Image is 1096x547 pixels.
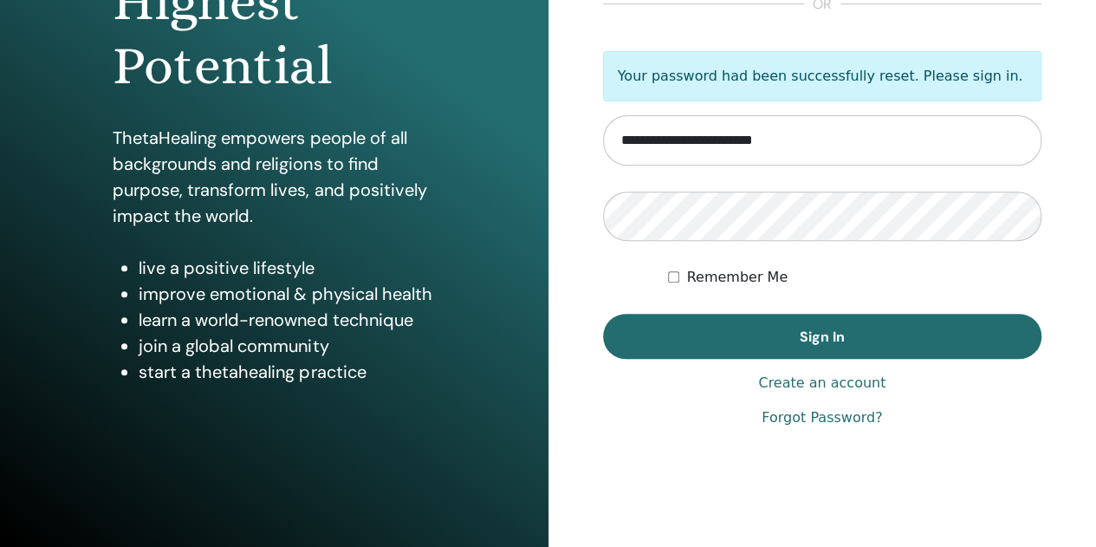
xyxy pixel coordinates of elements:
[139,359,435,385] li: start a thetahealing practice
[762,407,882,428] a: Forgot Password?
[758,373,885,394] a: Create an account
[686,267,788,288] label: Remember Me
[603,314,1042,359] button: Sign In
[139,255,435,281] li: live a positive lifestyle
[800,328,845,346] span: Sign In
[139,307,435,333] li: learn a world-renowned technique
[668,267,1041,288] div: Keep me authenticated indefinitely or until I manually logout
[139,333,435,359] li: join a global community
[113,125,435,229] p: ThetaHealing empowers people of all backgrounds and religions to find purpose, transform lives, a...
[139,281,435,307] li: improve emotional & physical health
[603,51,1042,101] p: Your password had been successfully reset. Please sign in.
